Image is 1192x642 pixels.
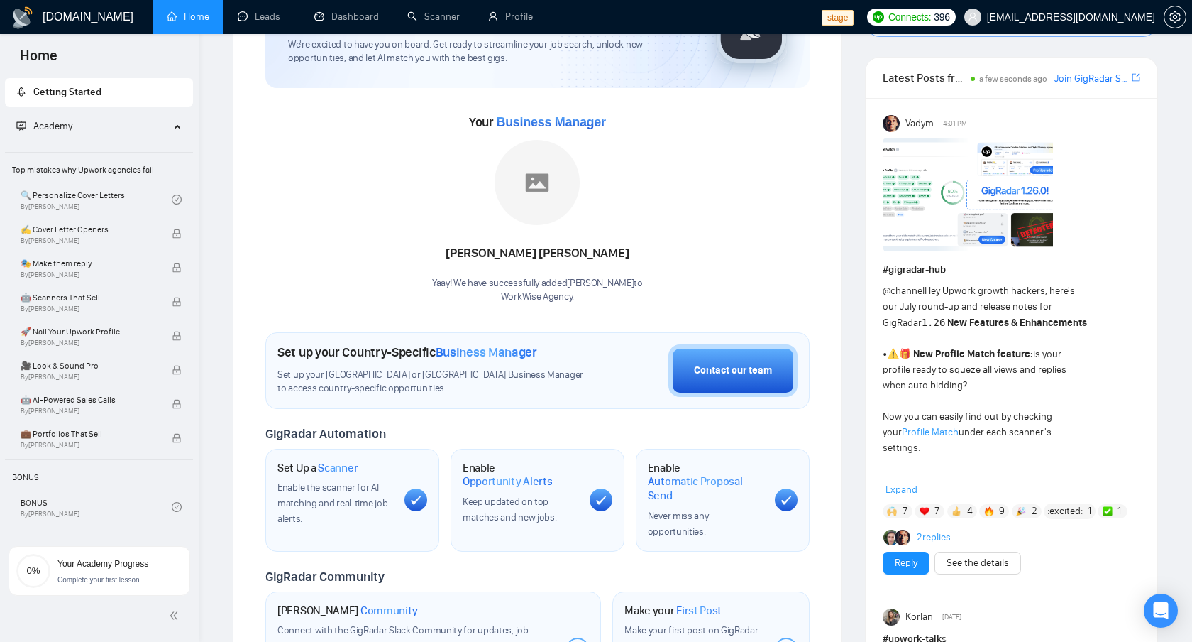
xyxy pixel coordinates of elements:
[917,531,951,545] a: 2replies
[984,506,994,516] img: 🔥
[496,115,605,129] span: Business Manager
[172,229,182,239] span: lock
[905,609,933,625] span: Korlan
[169,609,183,623] span: double-left
[33,86,101,98] span: Getting Started
[265,569,385,584] span: GigRadar Community
[1132,72,1140,83] span: export
[895,555,917,571] a: Reply
[277,604,418,618] h1: [PERSON_NAME]
[887,348,899,360] span: ⚠️
[883,530,899,545] img: Alex B
[16,566,50,575] span: 0%
[676,604,722,618] span: First Post
[167,11,209,23] a: homeHome
[172,433,182,443] span: lock
[432,277,643,304] div: Yaay! We have successfully added [PERSON_NAME] to
[172,297,182,307] span: lock
[883,262,1140,278] h1: # gigradar-hub
[624,604,722,618] h1: Make your
[16,87,26,97] span: rocket
[1032,504,1037,518] span: 2
[172,331,182,341] span: lock
[21,359,157,373] span: 🎥 Look & Sound Pro
[1117,504,1121,518] span: 1
[873,11,884,23] img: upwork-logo.png
[943,117,967,130] span: 4:01 PM
[648,461,763,503] h1: Enable
[668,344,798,397] button: Contact our team
[432,290,643,304] p: WorkWise Agency .
[913,348,1033,360] strong: New Profile Match feature:
[21,427,157,441] span: 💼 Portfolios That Sell
[469,114,606,130] span: Your
[16,120,72,132] span: Academy
[5,78,193,107] li: Getting Started
[1164,11,1186,23] a: setting
[9,45,69,75] span: Home
[21,305,157,313] span: By [PERSON_NAME]
[318,461,358,475] span: Scanner
[288,38,693,65] span: We're excited to have you on board. Get ready to streamline your job search, unlock new opportuni...
[648,510,709,538] span: Never miss any opportunities.
[902,426,959,438] a: Profile Match
[238,11,286,23] a: messageLeads
[951,506,961,516] img: 👍
[21,339,157,347] span: By [PERSON_NAME]
[1016,506,1026,516] img: 🎉
[6,156,192,184] span: Top mistakes why Upwork agencies fail
[21,325,157,339] span: 🚀 Nail Your Upwork Profile
[934,552,1021,575] button: See the details
[6,463,192,491] span: BONUS
[968,12,978,22] span: user
[885,484,917,496] span: Expand
[463,461,578,489] h1: Enable
[934,9,949,25] span: 396
[21,256,157,271] span: 🎭 Make them reply
[1088,504,1091,518] span: 1
[5,146,193,557] li: Academy Homepage
[495,140,580,225] img: placeholder.png
[947,555,1009,571] a: See the details
[21,491,172,523] a: BONUSBy[PERSON_NAME]
[21,271,157,279] span: By [PERSON_NAME]
[360,604,418,618] span: Community
[1164,6,1186,28] button: setting
[888,9,931,25] span: Connects:
[883,285,925,297] span: @channel
[1054,71,1129,87] a: Join GigRadar Slack Community
[16,121,26,131] span: fund-projection-screen
[407,11,460,23] a: searchScanner
[277,369,590,396] span: Set up your [GEOGRAPHIC_DATA] or [GEOGRAPHIC_DATA] Business Manager to access country-specific op...
[172,502,182,512] span: check-circle
[922,317,946,328] code: 1.26
[1103,506,1113,516] img: ✅
[57,559,148,569] span: Your Academy Progress
[920,506,929,516] img: ❤️
[1047,504,1083,519] span: :excited:
[463,496,557,523] span: Keep updated on top matches and new jobs.
[883,138,1053,251] img: F09AC4U7ATU-image.png
[1132,71,1140,85] a: export
[57,576,140,584] span: Complete your first lesson
[947,317,1087,329] strong: New Features & Enhancements
[1164,11,1186,23] span: setting
[967,504,973,518] span: 4
[11,6,34,29] img: logo
[903,504,907,518] span: 7
[883,115,900,132] img: Vadym
[33,120,72,132] span: Academy
[1144,594,1178,628] div: Open Intercom Messenger
[883,69,966,87] span: Latest Posts from the GigRadar Community
[21,407,157,415] span: By [PERSON_NAME]
[277,461,358,475] h1: Set Up a
[979,74,1047,84] span: a few seconds ago
[172,263,182,273] span: lock
[436,344,537,360] span: Business Manager
[21,441,157,450] span: By [PERSON_NAME]
[905,116,934,131] span: Vadym
[21,184,172,215] a: 🔍 Personalize Cover LettersBy[PERSON_NAME]
[942,611,961,624] span: [DATE]
[21,393,157,407] span: 🤖 AI-Powered Sales Calls
[883,609,900,626] img: Korlan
